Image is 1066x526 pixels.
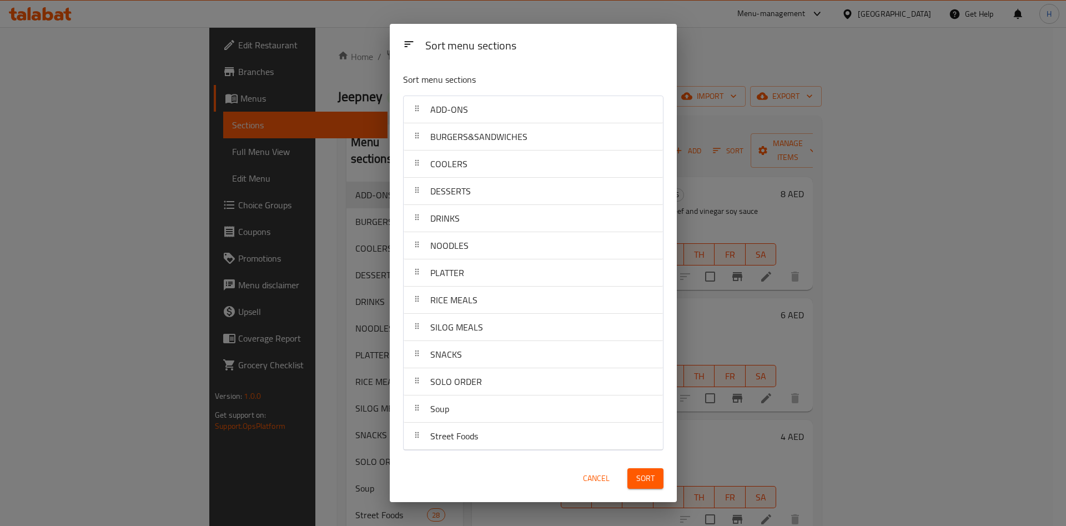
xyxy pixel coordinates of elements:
span: RICE MEALS [430,292,477,308]
span: Soup [430,400,449,417]
div: Sort menu sections [421,34,668,59]
span: Sort [636,472,655,485]
div: NOODLES [404,232,663,259]
span: Cancel [583,472,610,485]
span: SILOG MEALS [430,319,483,335]
div: ADD-ONS [404,96,663,123]
div: PLATTER [404,259,663,287]
div: Street Foods [404,423,663,450]
div: COOLERS [404,151,663,178]
span: ADD-ONS [430,101,468,118]
p: Sort menu sections [403,73,610,87]
button: Cancel [579,468,614,489]
span: DESSERTS [430,183,471,199]
div: SOLO ORDER [404,368,663,395]
div: DESSERTS [404,178,663,205]
div: SNACKS [404,341,663,368]
span: Street Foods [430,428,478,444]
div: RICE MEALS [404,287,663,314]
button: Sort [627,468,663,489]
span: COOLERS [430,156,467,172]
span: DRINKS [430,210,460,227]
div: Soup [404,395,663,423]
span: BURGERS&SANDWICHES [430,128,527,145]
span: SOLO ORDER [430,373,482,390]
span: SNACKS [430,346,462,363]
div: DRINKS [404,205,663,232]
div: BURGERS&SANDWICHES [404,123,663,151]
span: NOODLES [430,237,469,254]
div: SILOG MEALS [404,314,663,341]
span: PLATTER [430,264,464,281]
